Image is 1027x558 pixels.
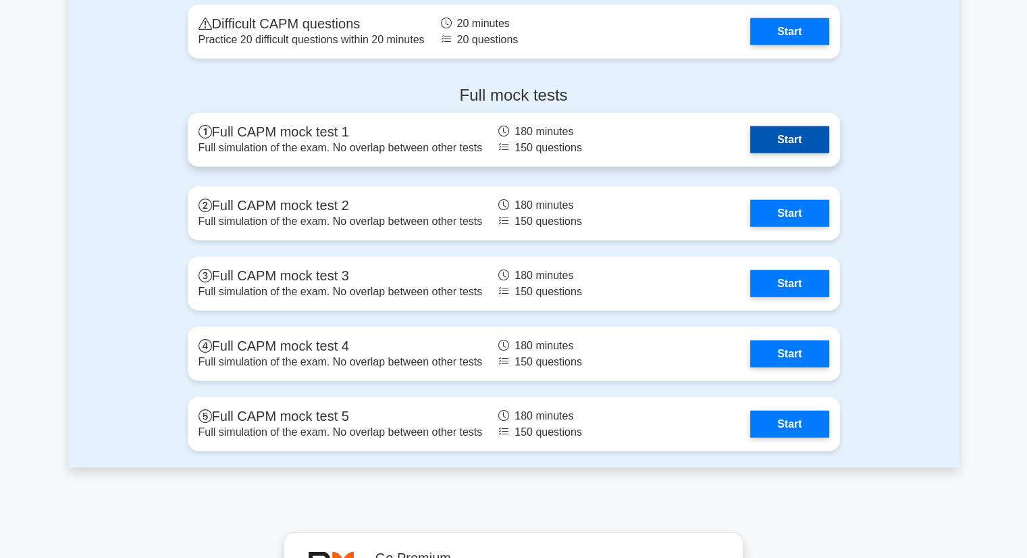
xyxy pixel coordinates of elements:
a: Start [750,18,828,45]
a: Start [750,270,828,297]
a: Start [750,411,828,438]
a: Start [750,340,828,367]
a: Start [750,126,828,153]
h4: Full mock tests [188,86,840,105]
a: Start [750,200,828,227]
